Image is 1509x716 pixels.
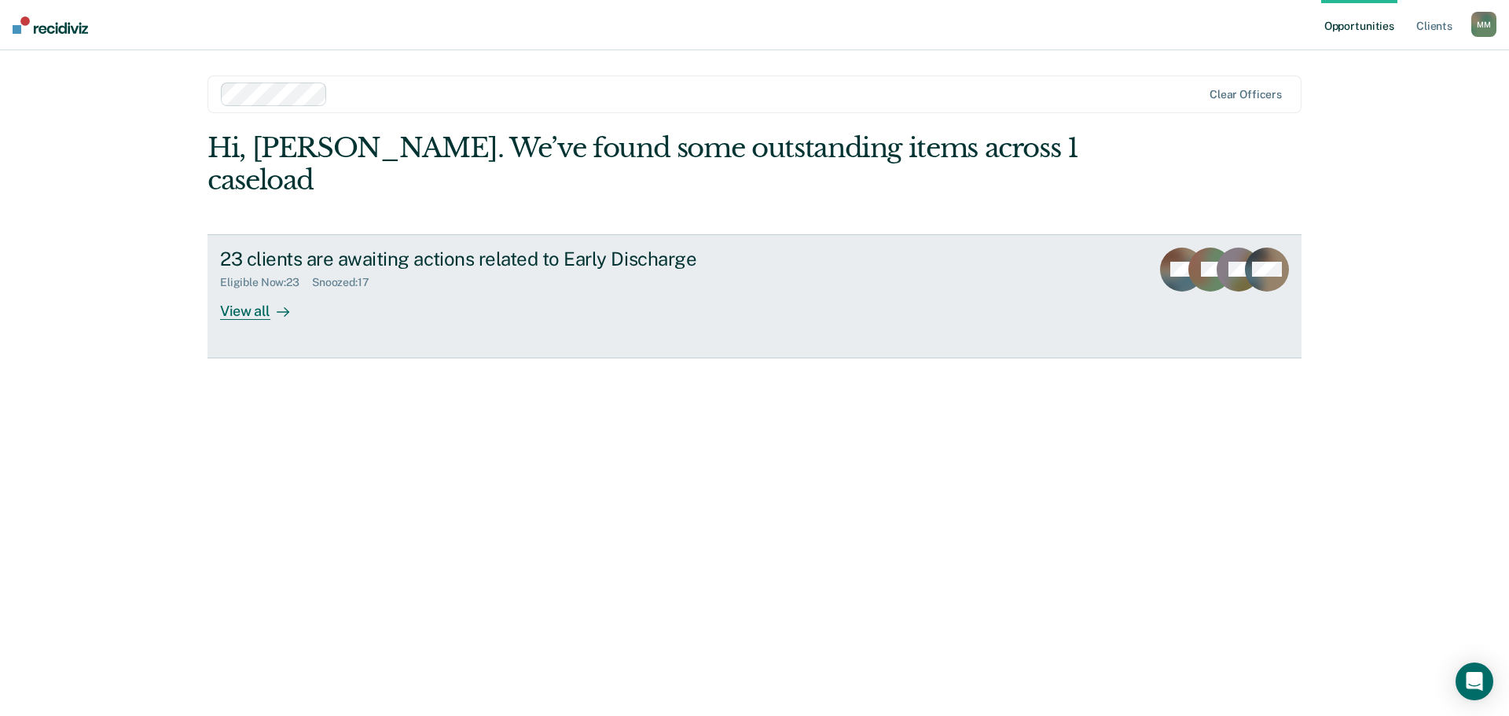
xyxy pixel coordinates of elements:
[220,289,308,320] div: View all
[1210,88,1282,101] div: Clear officers
[13,17,88,34] img: Recidiviz
[1456,663,1493,700] div: Open Intercom Messenger
[220,276,312,289] div: Eligible Now : 23
[207,132,1083,196] div: Hi, [PERSON_NAME]. We’ve found some outstanding items across 1 caseload
[312,276,382,289] div: Snoozed : 17
[1471,12,1496,37] div: M M
[1471,12,1496,37] button: MM
[207,234,1302,358] a: 23 clients are awaiting actions related to Early DischargeEligible Now:23Snoozed:17View all
[220,248,772,270] div: 23 clients are awaiting actions related to Early Discharge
